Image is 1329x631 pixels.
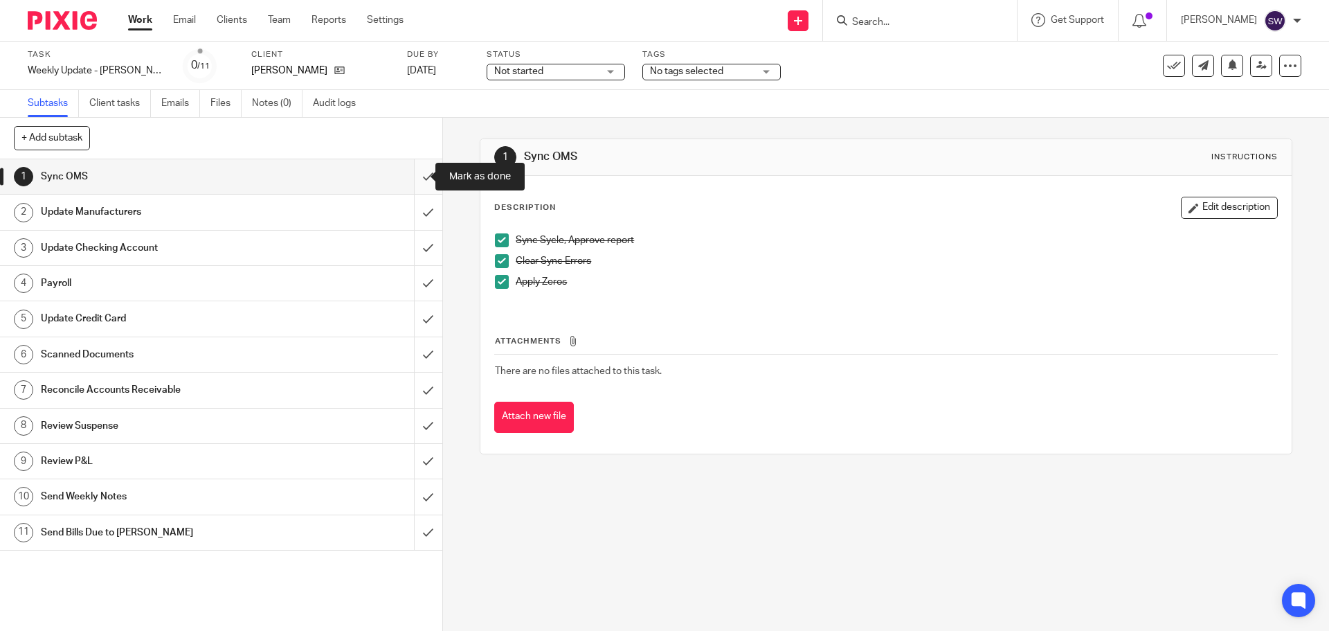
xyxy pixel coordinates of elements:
button: Attach new file [494,402,574,433]
input: Search [851,17,975,29]
h1: Sync OMS [524,150,916,164]
div: 11 [14,523,33,542]
h1: Send Weekly Notes [41,486,280,507]
p: Apply Zeros [516,275,1276,289]
label: Due by [407,49,469,60]
span: No tags selected [650,66,723,76]
small: /11 [197,62,210,70]
h1: Update Manufacturers [41,202,280,222]
div: 5 [14,310,33,329]
div: 1 [494,146,516,168]
span: Get Support [1051,15,1104,25]
div: 7 [14,380,33,400]
img: svg%3E [1264,10,1286,32]
h1: Payroll [41,273,280,294]
label: Status [487,49,625,60]
span: Attachments [495,337,561,345]
div: 9 [14,452,33,471]
img: Pixie [28,11,97,30]
a: Client tasks [89,90,151,117]
a: Email [173,13,196,27]
div: Weekly Update - Oberbeck [28,64,166,78]
p: [PERSON_NAME] [251,64,327,78]
h1: Sync OMS [41,166,280,187]
h1: Scanned Documents [41,344,280,365]
p: Clear Sync Errors [516,254,1276,268]
h1: Send Bills Due to [PERSON_NAME] [41,522,280,543]
h1: Review P&L [41,451,280,472]
h1: Update Checking Account [41,238,280,258]
a: Emails [161,90,200,117]
p: Sync Sycle, Approve report [516,233,1276,247]
a: Subtasks [28,90,79,117]
div: Instructions [1211,152,1278,163]
label: Task [28,49,166,60]
a: Notes (0) [252,90,302,117]
label: Tags [642,49,781,60]
div: Weekly Update - [PERSON_NAME] [28,64,166,78]
label: Client [251,49,390,60]
p: Description [494,202,556,213]
div: 1 [14,167,33,186]
span: Not started [494,66,543,76]
div: 3 [14,238,33,258]
a: Audit logs [313,90,366,117]
p: [PERSON_NAME] [1181,13,1257,27]
h1: Update Credit Card [41,308,280,329]
button: + Add subtask [14,126,90,150]
a: Clients [217,13,247,27]
a: Work [128,13,152,27]
div: 6 [14,345,33,364]
div: 8 [14,416,33,436]
a: Reports [311,13,346,27]
button: Edit description [1181,197,1278,219]
div: 0 [191,57,210,73]
div: 4 [14,274,33,293]
h1: Review Suspense [41,416,280,436]
div: 10 [14,487,33,506]
h1: Reconcile Accounts Receivable [41,380,280,400]
span: There are no files attached to this task. [495,366,662,376]
a: Files [210,90,242,117]
span: [DATE] [407,66,436,75]
a: Settings [367,13,404,27]
div: 2 [14,203,33,222]
a: Team [268,13,291,27]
